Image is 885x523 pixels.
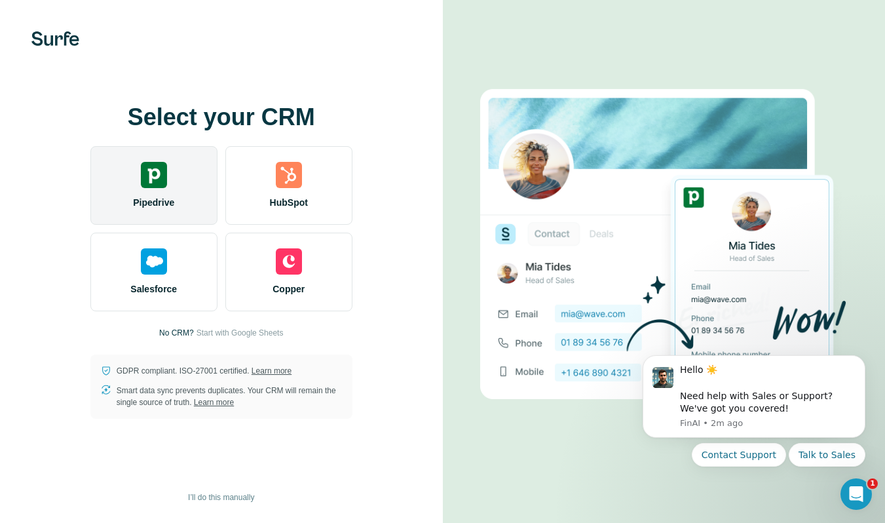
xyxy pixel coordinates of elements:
iframe: Intercom notifications message [623,339,885,516]
iframe: Intercom live chat [840,478,872,510]
img: PIPEDRIVE image [480,67,847,456]
img: pipedrive's logo [141,162,167,188]
p: No CRM? [159,327,194,339]
span: Pipedrive [133,196,174,209]
img: salesforce's logo [141,248,167,275]
span: Copper [273,282,305,296]
p: GDPR compliant. ISO-27001 certified. [117,365,292,377]
img: hubspot's logo [276,162,302,188]
h1: Select your CRM [90,104,352,130]
span: 1 [867,478,878,489]
p: Smart data sync prevents duplicates. Your CRM will remain the single source of truth. [117,385,342,408]
span: HubSpot [270,196,308,209]
a: Learn more [194,398,234,407]
span: Salesforce [130,282,177,296]
img: Surfe's logo [31,31,79,46]
a: Learn more [252,366,292,376]
button: Start with Google Sheets [197,327,284,339]
img: copper's logo [276,248,302,275]
span: I’ll do this manually [188,492,254,503]
button: I’ll do this manually [179,488,263,507]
